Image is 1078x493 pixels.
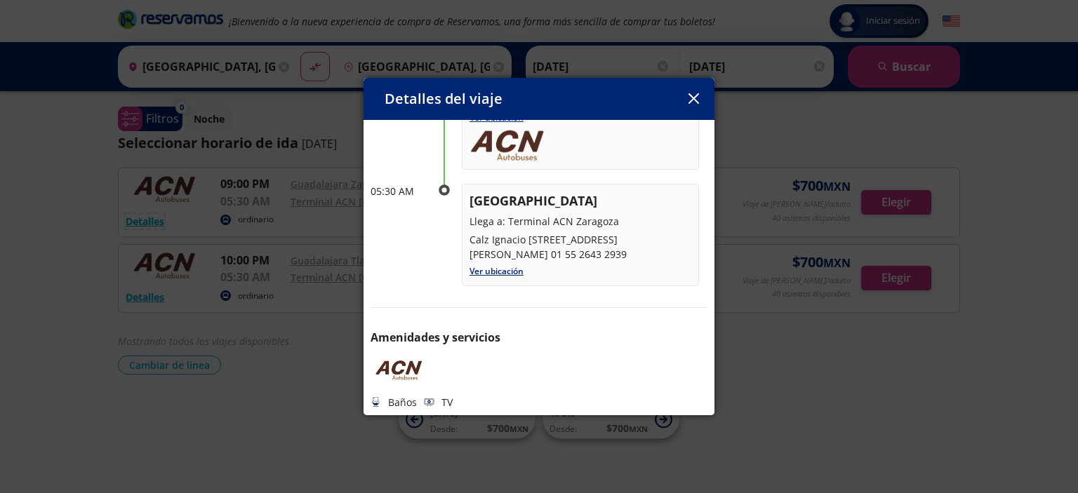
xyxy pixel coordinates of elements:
p: Calz Ignacio [STREET_ADDRESS][PERSON_NAME] 01 55 2643 2939 [470,232,691,262]
p: Llega a: Terminal ACN Zaragoza [470,214,691,229]
p: Amenidades y servicios [371,329,707,346]
a: Ver ubicación [470,112,524,123]
a: Ver ubicación [470,265,524,277]
img: ACN CONFORT CLASS [371,360,427,381]
p: TV [441,395,453,410]
p: 05:30 AM [371,184,427,198]
p: [GEOGRAPHIC_DATA] [470,191,691,210]
img: uploads_2F1578608151385-az9gqjqws8t-172a25c88b65a2891a7feb5602a74b01_2FLogo_V_Cafe.png [470,129,545,162]
p: Baños [388,395,417,410]
p: Detalles del viaje [385,88,503,109]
